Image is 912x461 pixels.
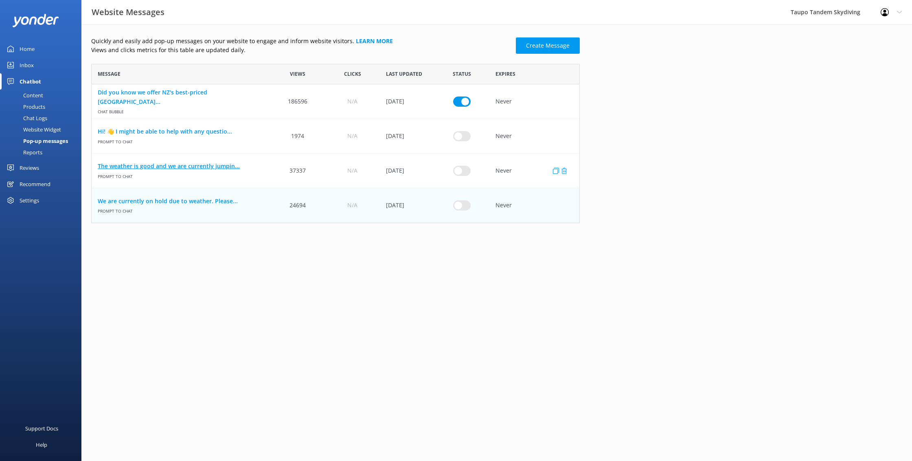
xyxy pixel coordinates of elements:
[98,88,264,106] a: Did you know we offer NZ's best-priced [GEOGRAPHIC_DATA]...
[356,37,393,45] a: Learn more
[290,70,305,78] span: Views
[5,147,81,158] a: Reports
[36,437,47,453] div: Help
[5,90,43,101] div: Content
[489,188,579,223] div: Never
[92,6,164,19] h3: Website Messages
[489,154,579,188] div: Never
[380,84,434,119] div: 30 Jan 2025
[91,37,511,46] p: Quickly and easily add pop-up messages on your website to engage and inform website visitors.
[5,135,81,147] a: Pop-up messages
[489,84,579,119] div: Never
[5,112,47,124] div: Chat Logs
[91,188,580,223] div: row
[489,119,579,154] div: Never
[344,70,361,78] span: Clicks
[380,154,434,188] div: 10 Sep 2025
[20,176,50,192] div: Recommend
[98,197,264,206] a: We are currently on hold due to weather. Please...
[20,41,35,57] div: Home
[98,136,264,145] span: Prompt to Chat
[386,70,422,78] span: Last updated
[25,420,58,437] div: Support Docs
[98,106,264,115] span: Chat bubble
[347,132,357,140] span: N/A
[5,147,42,158] div: Reports
[270,119,325,154] div: 1974
[20,73,41,90] div: Chatbot
[91,154,580,188] div: row
[98,162,264,171] a: The weather is good and we are currently jumpin...
[98,70,121,78] span: Message
[20,160,39,176] div: Reviews
[516,37,580,54] a: Create Message
[270,84,325,119] div: 186596
[270,154,325,188] div: 37337
[98,171,264,179] span: Prompt to Chat
[380,188,434,223] div: 11 Sep 2025
[347,97,357,106] span: N/A
[91,84,580,223] div: grid
[5,124,81,135] a: Website Widget
[98,206,264,214] span: Prompt to Chat
[270,188,325,223] div: 24694
[91,84,580,119] div: row
[91,119,580,154] div: row
[5,124,61,135] div: Website Widget
[347,166,357,175] span: N/A
[91,46,511,55] p: Views and clicks metrics for this table are updated daily.
[347,201,357,210] span: N/A
[5,101,81,112] a: Products
[98,127,264,136] a: Hi! 👋 I might be able to help with any questio...
[495,70,515,78] span: Expires
[20,57,34,73] div: Inbox
[5,135,68,147] div: Pop-up messages
[20,192,39,209] div: Settings
[5,112,81,124] a: Chat Logs
[453,70,471,78] span: Status
[5,101,45,112] div: Products
[12,14,59,27] img: yonder-white-logo.png
[380,119,434,154] div: 07 May 2025
[5,90,81,101] a: Content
